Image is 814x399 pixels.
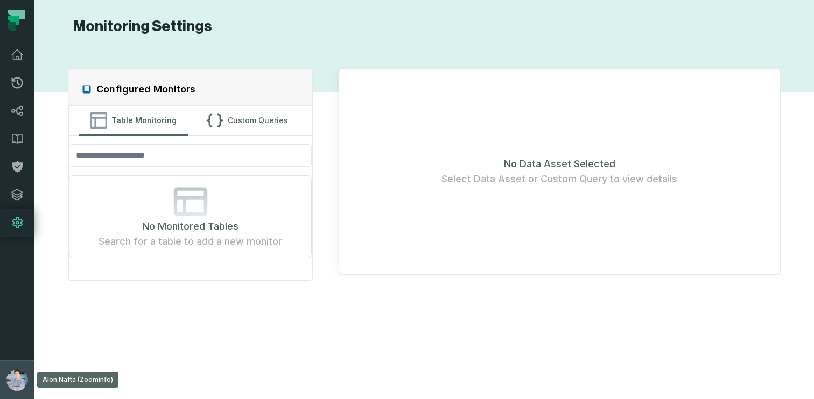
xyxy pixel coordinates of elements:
[6,369,28,391] img: avatar of Alon Nafta
[142,219,238,234] span: No Monitored Tables
[441,172,677,187] span: Select Data Asset or Custom Query to view details
[193,106,302,135] button: Custom Queries
[504,156,615,172] span: No Data Asset Selected
[96,82,195,97] h2: Configured Monitors
[68,17,212,36] h1: Monitoring Settings
[79,106,188,135] button: Table Monitoring
[99,234,282,249] span: Search for a table to add a new monitor
[37,372,118,388] div: Alon Nafta (Zoominfo)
